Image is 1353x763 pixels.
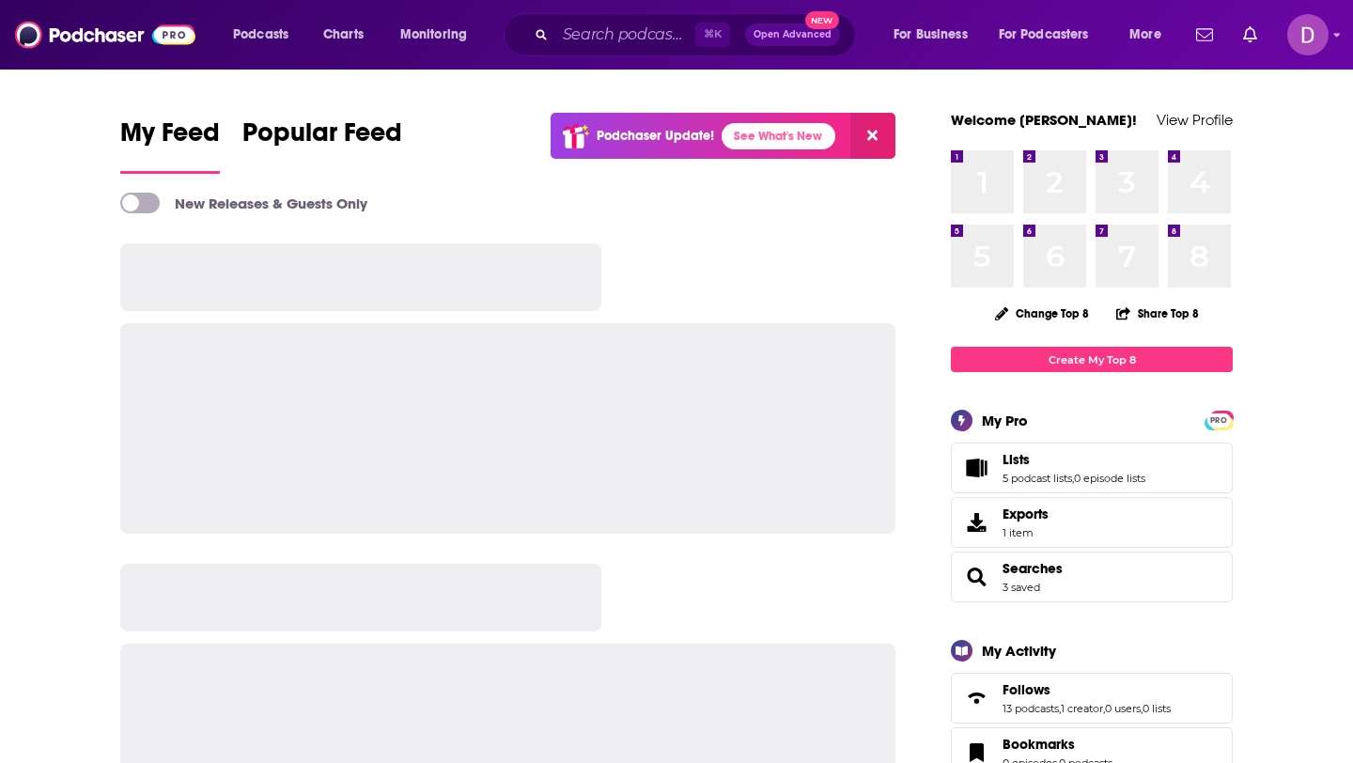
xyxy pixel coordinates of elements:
a: 0 users [1105,702,1141,715]
span: Open Advanced [754,30,832,39]
span: Searches [951,552,1233,602]
div: My Activity [982,642,1056,660]
a: Show notifications dropdown [1189,19,1221,51]
div: Search podcasts, credits, & more... [521,13,874,56]
a: Show notifications dropdown [1236,19,1265,51]
a: 0 episode lists [1074,472,1145,485]
a: Searches [957,564,995,590]
a: Bookmarks [1003,736,1112,753]
a: See What's New [722,123,835,149]
a: 1 creator [1061,702,1103,715]
span: Exports [1003,506,1049,522]
p: Podchaser Update! [597,128,714,144]
span: Lists [1003,451,1030,468]
span: Exports [957,509,995,536]
span: , [1103,702,1105,715]
span: Logged in as donovan [1287,14,1329,55]
div: My Pro [982,412,1028,429]
span: Monitoring [400,22,467,48]
input: Search podcasts, credits, & more... [555,20,695,50]
span: New [805,11,839,29]
span: Bookmarks [1003,736,1075,753]
img: Podchaser - Follow, Share and Rate Podcasts [15,17,195,53]
a: 0 lists [1143,702,1171,715]
span: More [1129,22,1161,48]
img: User Profile [1287,14,1329,55]
span: , [1072,472,1074,485]
span: PRO [1207,413,1230,428]
a: View Profile [1157,111,1233,129]
a: 5 podcast lists [1003,472,1072,485]
span: For Business [894,22,968,48]
span: Lists [951,443,1233,493]
a: New Releases & Guests Only [120,193,367,213]
a: Popular Feed [242,117,402,174]
a: 3 saved [1003,581,1040,594]
button: open menu [880,20,991,50]
button: Share Top 8 [1115,295,1200,332]
span: , [1059,702,1061,715]
button: open menu [220,20,313,50]
span: Follows [1003,681,1050,698]
a: Lists [1003,451,1145,468]
button: Open AdvancedNew [745,23,840,46]
span: Podcasts [233,22,288,48]
button: Show profile menu [1287,14,1329,55]
span: My Feed [120,117,220,160]
span: Follows [951,673,1233,724]
button: open menu [987,20,1116,50]
a: PRO [1207,413,1230,427]
a: 13 podcasts [1003,702,1059,715]
a: Create My Top 8 [951,347,1233,372]
a: My Feed [120,117,220,174]
span: 1 item [1003,526,1049,539]
a: Searches [1003,560,1063,577]
button: open menu [387,20,491,50]
span: , [1141,702,1143,715]
a: Welcome [PERSON_NAME]! [951,111,1137,129]
span: Popular Feed [242,117,402,160]
a: Follows [957,685,995,711]
a: Charts [311,20,375,50]
button: Change Top 8 [984,302,1100,325]
a: Exports [951,497,1233,548]
span: Charts [323,22,364,48]
span: For Podcasters [999,22,1089,48]
button: open menu [1116,20,1185,50]
span: ⌘ K [695,23,730,47]
a: Lists [957,455,995,481]
a: Follows [1003,681,1171,698]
